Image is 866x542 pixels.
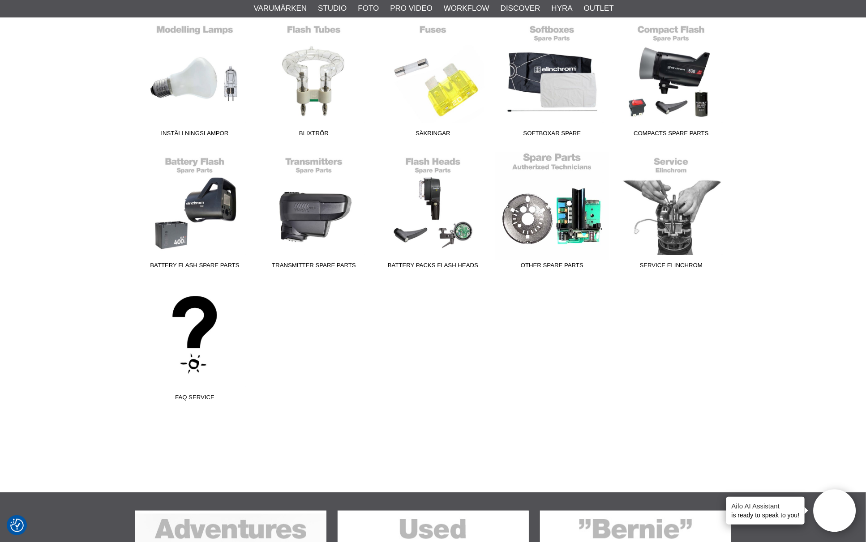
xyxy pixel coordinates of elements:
a: Hyra [552,3,573,14]
span: Säkringar [373,129,493,141]
span: FAQ Service [135,393,254,405]
a: Workflow [444,3,489,14]
a: Outlet [584,3,614,14]
span: Battery Flash Spare parts [135,261,254,273]
span: Inställningslampor [135,129,254,141]
a: Discover [501,3,540,14]
a: FAQ Service [135,284,254,405]
a: Compacts Spare Parts [612,20,731,141]
a: Battery Flash Spare parts [135,152,254,273]
a: Varumärken [254,3,307,14]
a: Pro Video [390,3,432,14]
a: Studio [318,3,347,14]
span: Service Elinchrom [612,261,731,273]
a: Blixtrör [254,20,373,141]
a: Transmitter Spare Parts [254,152,373,273]
a: Service Elinchrom [612,152,731,273]
button: Samtyckesinställningar [10,517,24,533]
span: Blixtrör [254,129,373,141]
div: is ready to speak to you! [726,497,805,525]
a: Battery Packs Flash Heads [373,152,493,273]
a: Foto [358,3,379,14]
span: Softboxar Spare [493,129,612,141]
a: Inställningslampor [135,20,254,141]
span: Other Spare parts [493,261,612,273]
h4: Aifo AI Assistant [732,501,800,511]
a: Softboxar Spare [493,20,612,141]
span: Battery Packs Flash Heads [373,261,493,273]
a: Säkringar [373,20,493,141]
span: Compacts Spare Parts [612,129,731,141]
img: Revisit consent button [10,519,24,532]
a: Other Spare parts [493,152,612,273]
span: Transmitter Spare Parts [254,261,373,273]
